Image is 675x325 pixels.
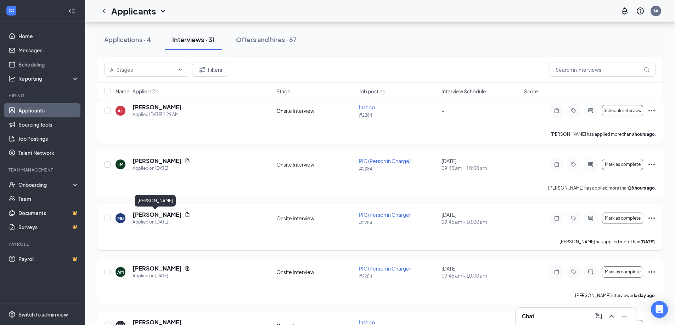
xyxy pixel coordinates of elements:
[569,108,578,114] svg: Tag
[441,108,444,114] span: -
[441,265,520,279] div: [DATE]
[116,88,158,95] span: Name · Applied On
[9,181,16,188] svg: UserCheck
[569,269,578,275] svg: Tag
[133,157,182,165] h5: [PERSON_NAME]
[18,57,79,71] a: Scheduling
[593,311,604,322] button: ComposeMessage
[606,311,617,322] button: ChevronUp
[586,269,595,275] svg: ActiveChat
[441,218,520,225] span: 09:45 am - 10:00 am
[133,265,182,272] h5: [PERSON_NAME]
[18,75,79,82] div: Reporting
[185,158,190,164] svg: Document
[276,88,291,95] span: Stage
[104,35,151,44] div: Applications · 4
[118,162,123,168] div: JM
[172,35,215,44] div: Interviews · 31
[135,195,176,207] div: [PERSON_NAME]
[9,75,16,82] svg: Analysis
[359,158,411,164] span: PIC (Person in Charge)
[586,215,595,221] svg: ActiveChat
[18,43,79,57] a: Messages
[359,211,411,218] span: PIC (Person in Charge)
[552,269,561,275] svg: Note
[619,311,630,322] button: Minimize
[359,273,437,279] p: #2284
[635,293,655,298] b: a day ago
[236,35,297,44] div: Offers and hires · 67
[548,185,656,191] p: [PERSON_NAME] has applied more than .
[636,7,645,15] svg: QuestionInfo
[586,162,595,167] svg: ActiveChat
[18,132,79,146] a: Job Postings
[276,107,355,114] div: Onsite Interview
[133,219,190,226] div: Applied on [DATE]
[595,312,603,320] svg: ComposeMessage
[133,272,190,279] div: Applied on [DATE]
[18,146,79,160] a: Talent Network
[18,252,79,266] a: PayrollCrown
[552,108,561,114] svg: Note
[18,181,73,188] div: Onboarding
[522,312,534,320] h3: Chat
[559,239,656,245] p: [PERSON_NAME] has applied more than .
[551,131,656,137] p: [PERSON_NAME] has applied more than .
[602,266,643,278] button: Mark as complete
[100,7,108,15] svg: ChevronLeft
[620,7,629,15] svg: Notifications
[569,215,578,221] svg: Tag
[133,103,182,111] h5: [PERSON_NAME]
[276,268,355,275] div: Onsite Interview
[133,165,190,172] div: Applied on [DATE]
[9,167,78,173] div: Team Management
[359,88,386,95] span: Job posting
[276,215,355,222] div: Onsite Interview
[620,312,629,320] svg: Minimize
[441,88,486,95] span: Interview Schedule
[9,241,78,247] div: Payroll
[647,106,656,115] svg: Ellipses
[605,269,641,274] span: Mark as complete
[550,63,656,77] input: Search in interviews
[117,269,124,275] div: AM
[603,108,642,113] span: Schedule interview
[552,215,561,221] svg: Note
[640,239,655,244] b: [DATE]
[602,105,643,116] button: Schedule interview
[185,266,190,271] svg: Document
[629,185,655,191] b: 18 hours ago
[178,67,183,72] svg: ChevronDown
[602,213,643,224] button: Mark as complete
[524,88,538,95] span: Score
[133,211,182,219] h5: [PERSON_NAME]
[631,132,655,137] b: 8 hours ago
[359,265,411,272] span: PIC (Person in Charge)
[359,112,437,118] p: #2284
[18,103,79,117] a: Applicants
[9,93,78,99] div: Hiring
[18,220,79,234] a: SurveysCrown
[605,216,641,221] span: Mark as complete
[18,192,79,206] a: Team
[117,215,124,221] div: MB
[276,161,355,168] div: Onsite Interview
[133,111,182,118] div: Applied [DATE] 1:29 AM
[110,66,175,74] input: All Stages
[602,159,643,170] button: Mark as complete
[18,206,79,220] a: DocumentsCrown
[647,214,656,222] svg: Ellipses
[359,166,437,172] p: #2284
[441,211,520,225] div: [DATE]
[359,104,375,110] span: Inshop
[68,7,75,14] svg: Collapse
[569,162,578,167] svg: Tag
[552,162,561,167] svg: Note
[9,311,16,318] svg: Settings
[8,7,15,14] svg: WorkstreamLogo
[651,301,668,318] div: Open Intercom Messenger
[441,164,520,172] span: 09:45 am - 10:00 am
[111,5,156,17] h1: Applicants
[575,292,656,298] p: [PERSON_NAME] interviewed .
